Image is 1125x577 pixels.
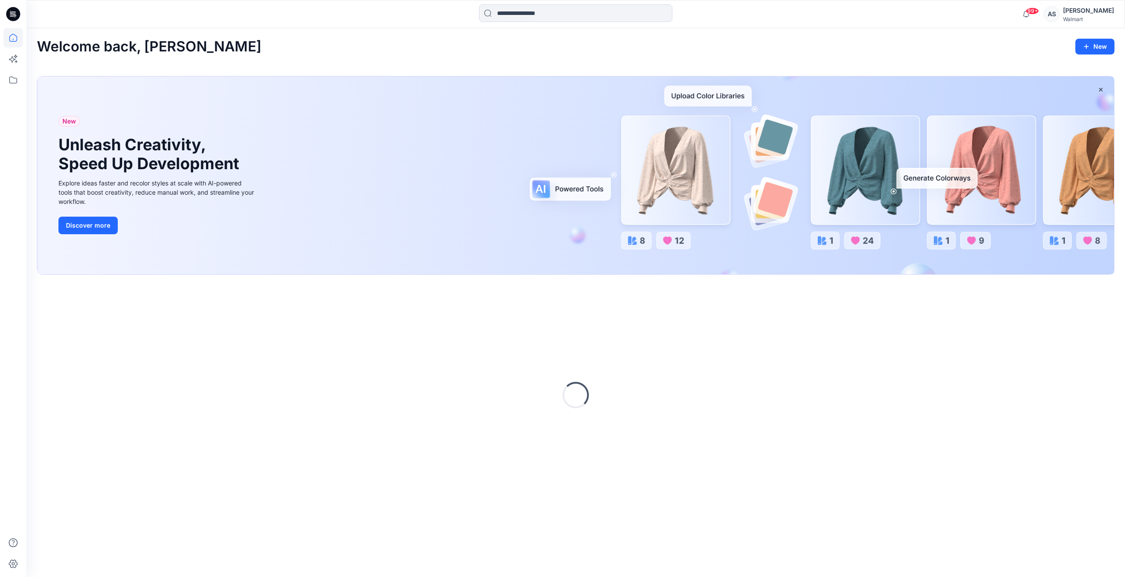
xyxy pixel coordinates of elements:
span: 99+ [1026,7,1039,15]
div: Explore ideas faster and recolor styles at scale with AI-powered tools that boost creativity, red... [58,178,256,206]
span: New [62,116,76,127]
div: [PERSON_NAME] [1063,5,1114,16]
h2: Welcome back, [PERSON_NAME] [37,39,261,55]
div: Walmart [1063,16,1114,22]
button: New [1075,39,1114,54]
h1: Unleash Creativity, Speed Up Development [58,135,243,173]
button: Discover more [58,217,118,234]
a: Discover more [58,217,256,234]
div: AS [1044,6,1060,22]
